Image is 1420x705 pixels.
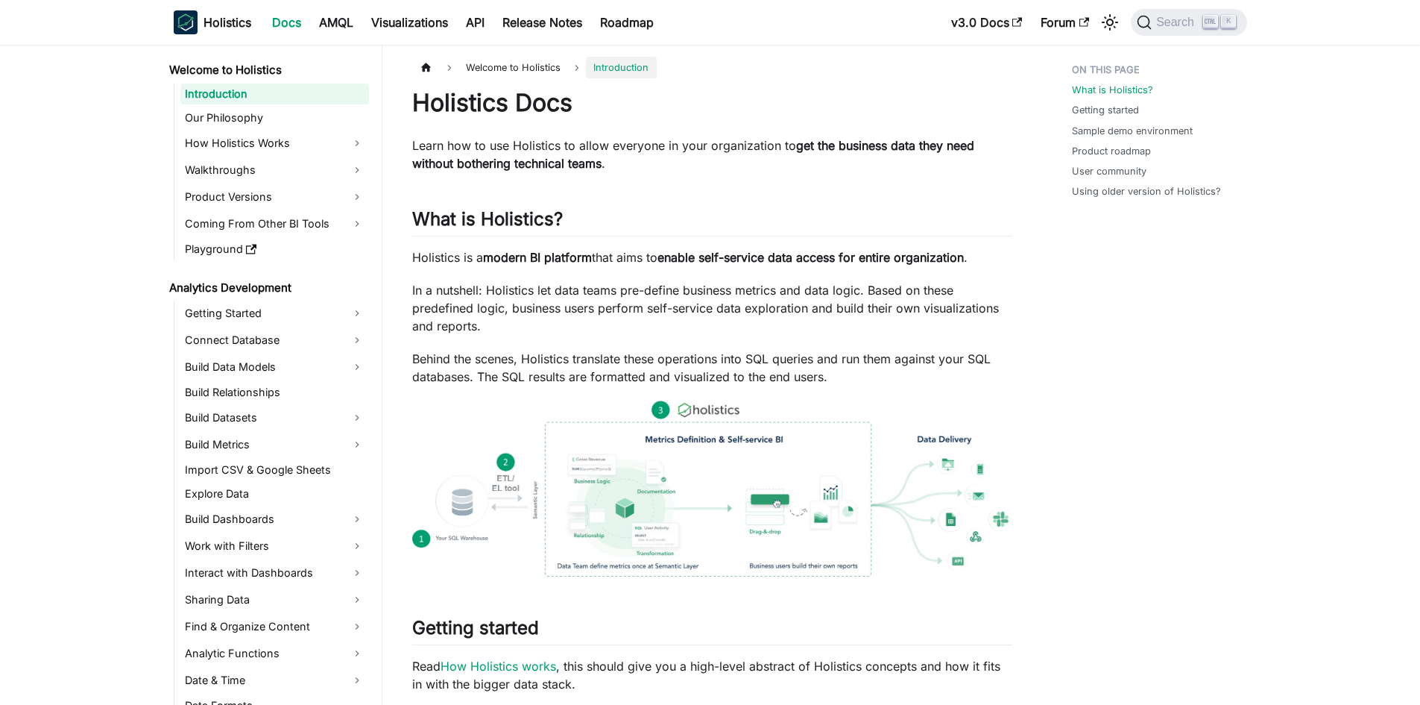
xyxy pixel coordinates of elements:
a: Analytics Development [165,278,369,298]
a: Sharing Data [180,588,369,612]
a: What is Holistics? [1072,83,1153,97]
a: Work with Filters [180,534,369,558]
a: Roadmap [591,10,663,34]
a: Date & Time [180,668,369,692]
a: Product Versions [180,185,369,209]
a: Coming From Other BI Tools [180,212,369,236]
a: Using older version of Holistics? [1072,184,1221,198]
a: User community [1072,164,1146,178]
a: How Holistics works [441,659,556,674]
span: Introduction [586,57,656,78]
img: Holistics [174,10,198,34]
p: In a nutshell: Holistics let data teams pre-define business metrics and data logic. Based on thes... [412,281,1012,335]
a: AMQL [310,10,362,34]
a: Find & Organize Content [180,615,369,639]
a: Visualizations [362,10,457,34]
p: Read , this should give you a high-level abstract of Holistics concepts and how it fits in with t... [412,657,1012,693]
a: Connect Database [180,328,369,352]
a: Walkthroughs [180,158,369,182]
a: API [457,10,493,34]
button: Switch between dark and light mode (currently light mode) [1098,10,1122,34]
a: Build Data Models [180,355,369,379]
a: Interact with Dashboards [180,561,369,585]
a: Build Metrics [180,433,369,457]
strong: modern BI platform [483,250,592,265]
b: Holistics [203,13,251,31]
a: Home page [412,57,441,78]
span: Welcome to Holistics [458,57,568,78]
kbd: K [1221,15,1236,28]
a: Build Relationships [180,382,369,403]
a: Analytic Functions [180,642,369,665]
p: Behind the scenes, Holistics translate these operations into SQL queries and run them against you... [412,350,1012,386]
a: Release Notes [493,10,591,34]
span: Search [1152,16,1203,29]
h2: What is Holistics? [412,208,1012,236]
a: Import CSV & Google Sheets [180,460,369,480]
a: Forum [1032,10,1098,34]
h1: Holistics Docs [412,88,1012,118]
a: Our Philosophy [180,107,369,128]
a: Build Datasets [180,406,369,430]
a: HolisticsHolistics [174,10,251,34]
p: Holistics is a that aims to . [412,248,1012,266]
a: Getting started [1072,103,1139,117]
nav: Docs sidebar [159,45,382,705]
a: Welcome to Holistics [165,60,369,81]
a: How Holistics Works [180,131,369,155]
button: Search (Ctrl+K) [1131,9,1246,36]
a: Getting Started [180,301,369,325]
nav: Breadcrumbs [412,57,1012,78]
a: Build Dashboards [180,507,369,531]
a: v3.0 Docs [942,10,1032,34]
img: How Holistics fits in your Data Stack [412,401,1012,577]
a: Introduction [180,84,369,104]
a: Sample demo environment [1072,124,1193,138]
p: Learn how to use Holistics to allow everyone in your organization to . [412,137,1012,172]
strong: enable self-service data access for entire organization [657,250,964,265]
h2: Getting started [412,617,1012,645]
a: Explore Data [180,483,369,504]
a: Docs [263,10,310,34]
a: Product roadmap [1072,144,1151,158]
a: Playground [180,239,369,260]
